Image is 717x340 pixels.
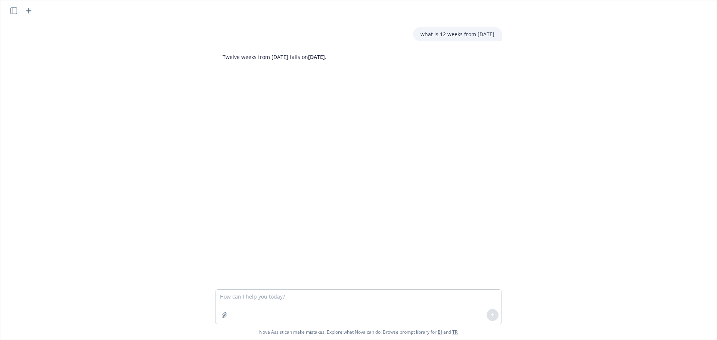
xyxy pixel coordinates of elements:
a: TR [452,329,458,335]
span: Nova Assist can make mistakes. Explore what Nova can do: Browse prompt library for and [3,324,714,340]
a: BI [438,329,442,335]
p: what is 12 weeks from [DATE] [420,30,494,38]
p: Twelve weeks from [DATE] falls on . [223,53,326,61]
span: [DATE] [308,53,325,60]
